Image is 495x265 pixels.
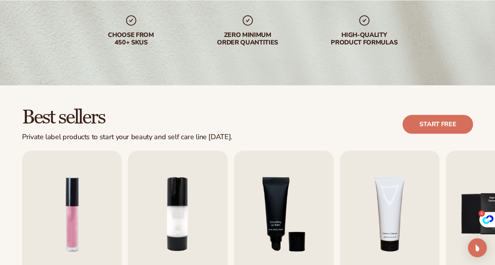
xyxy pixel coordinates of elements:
[22,107,232,128] h2: Best sellers
[81,31,182,46] div: Choose from 450+ Skus
[197,31,298,46] div: Zero minimum order quantities
[402,115,473,134] a: Start free
[314,31,415,46] div: High-quality product formulas
[22,133,232,142] div: Private label products to start your beauty and self care line [DATE].
[468,238,487,257] div: Open Intercom Messenger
